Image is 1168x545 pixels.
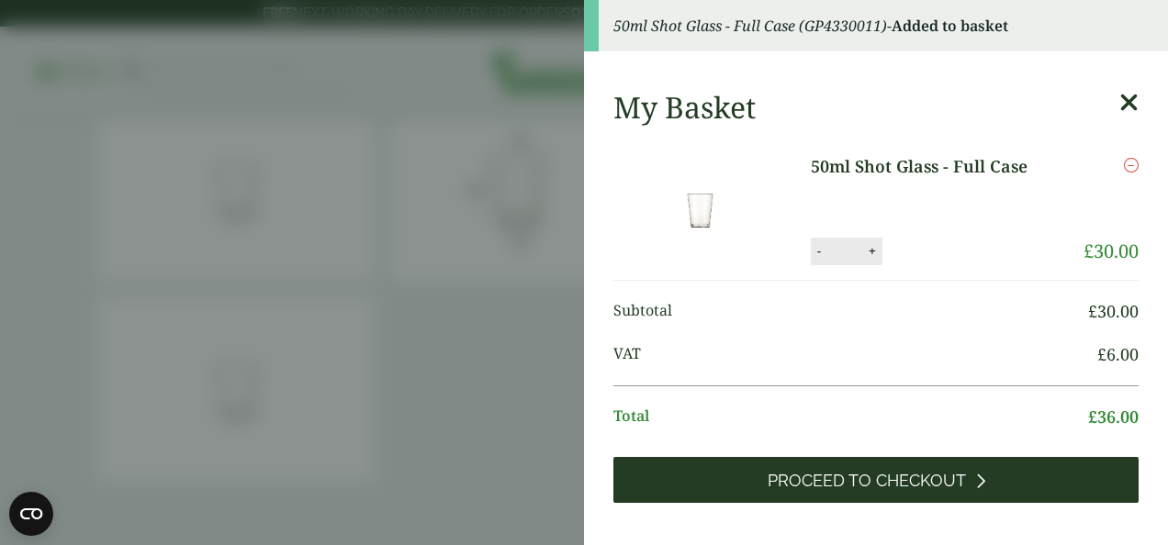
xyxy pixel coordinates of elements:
[613,299,1088,324] span: Subtotal
[613,16,887,36] em: 50ml Shot Glass - Full Case (GP4330011)
[613,405,1088,429] span: Total
[811,154,1056,179] a: 50ml Shot Glass - Full Case
[1088,406,1097,428] span: £
[1097,343,1139,365] bdi: 6.00
[812,243,826,259] button: -
[768,471,966,491] span: Proceed to Checkout
[613,90,756,125] h2: My Basket
[1088,300,1097,322] span: £
[863,243,882,259] button: +
[1088,406,1139,428] bdi: 36.00
[613,457,1139,503] a: Proceed to Checkout
[1084,239,1094,263] span: £
[1084,239,1139,263] bdi: 30.00
[1124,154,1139,176] a: Remove this item
[892,16,1008,36] strong: Added to basket
[617,154,782,264] img: 50ml Shot Glass (Lined @ 2cl & 4cl)-Full Case of-0
[1097,343,1106,365] span: £
[9,492,53,536] button: Open CMP widget
[613,342,1097,367] span: VAT
[1088,300,1139,322] bdi: 30.00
